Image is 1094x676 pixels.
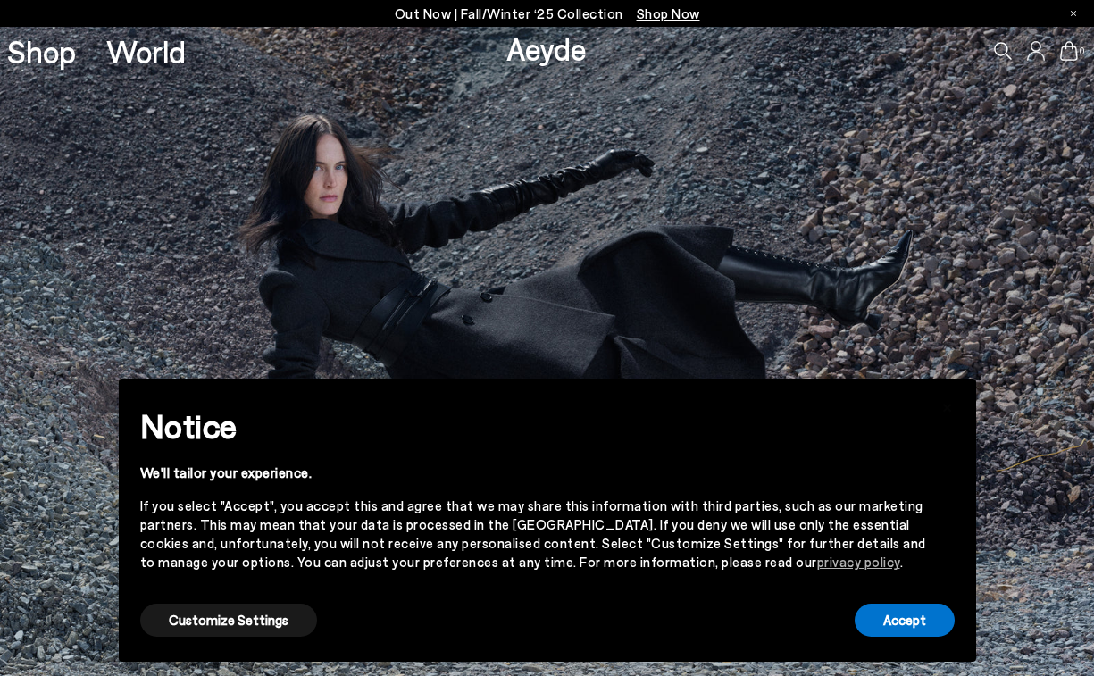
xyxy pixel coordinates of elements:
a: privacy policy [817,554,900,570]
span: × [941,392,954,418]
button: Accept [855,604,955,637]
h2: Notice [140,403,926,449]
div: If you select "Accept", you accept this and agree that we may share this information with third p... [140,497,926,572]
button: Close this notice [926,384,969,427]
button: Customize Settings [140,604,317,637]
div: We'll tailor your experience. [140,463,926,482]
